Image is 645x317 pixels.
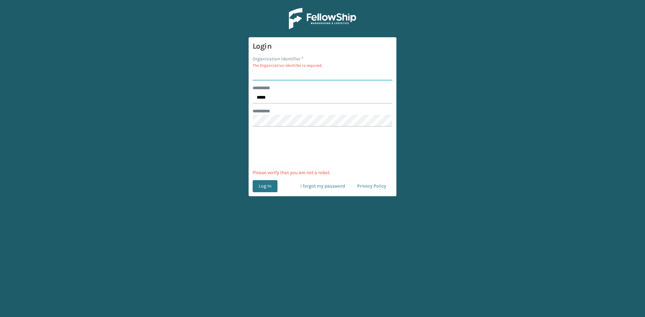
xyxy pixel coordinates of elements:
[253,41,392,51] h3: Login
[253,180,277,192] button: Log In
[351,180,392,192] a: Privacy Policy
[289,8,356,29] img: Logo
[253,55,303,62] label: Organization Identifier
[294,180,351,192] a: I forgot my password
[253,62,392,68] p: The Organization Identifer is required.
[253,169,392,176] p: Please verify that you are not a robot.
[271,135,374,161] iframe: reCAPTCHA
